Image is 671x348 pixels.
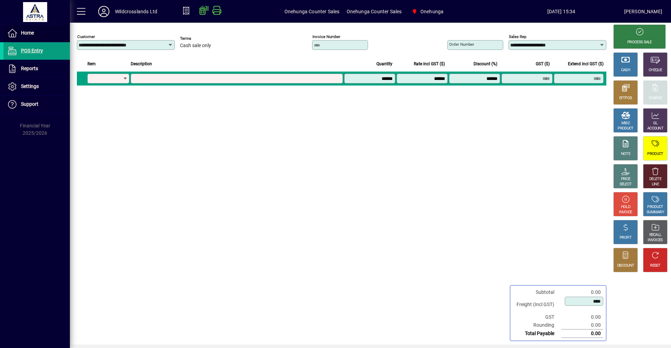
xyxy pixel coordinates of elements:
[621,121,630,126] div: MISC
[77,34,95,39] mat-label: Customer
[561,313,603,321] td: 0.00
[131,60,152,68] span: Description
[420,6,443,17] span: Onehunga
[536,60,550,68] span: GST ($)
[649,96,662,101] div: CHARGE
[649,177,661,182] div: DELETE
[627,40,652,45] div: PROCESS SALE
[498,6,624,17] span: [DATE] 15:34
[621,205,630,210] div: HOLD
[620,235,632,240] div: PROFIT
[617,263,634,268] div: DISCOUNT
[653,121,658,126] div: GL
[115,6,157,17] div: Wildcrosslands Ltd
[21,30,34,36] span: Home
[509,34,526,39] mat-label: Sales rep
[647,210,664,215] div: SUMMARY
[21,48,43,53] span: POS Entry
[449,42,474,47] mat-label: Order number
[93,5,115,18] button: Profile
[618,126,633,131] div: PRODUCT
[621,151,630,157] div: NOTE
[561,288,603,296] td: 0.00
[561,321,603,330] td: 0.00
[3,96,70,113] a: Support
[3,60,70,77] a: Reports
[561,330,603,338] td: 0.00
[647,126,663,131] div: ACCOUNT
[21,101,38,107] span: Support
[647,205,663,210] div: PRODUCT
[621,177,630,182] div: PRICE
[652,182,659,187] div: LINE
[474,60,497,68] span: Discount (%)
[513,288,561,296] td: Subtotal
[568,60,604,68] span: Extend incl GST ($)
[284,6,340,17] span: Onehunga Counter Sales
[513,321,561,330] td: Rounding
[87,60,96,68] span: Item
[3,78,70,95] a: Settings
[376,60,392,68] span: Quantity
[619,96,632,101] div: EFTPOS
[312,34,340,39] mat-label: Invoice number
[649,68,662,73] div: CHEQUE
[648,238,663,243] div: INVOICES
[414,60,445,68] span: Rate incl GST ($)
[513,296,561,313] td: Freight (Incl GST)
[513,330,561,338] td: Total Payable
[620,182,632,187] div: SELECT
[513,313,561,321] td: GST
[621,68,630,73] div: CASH
[647,151,663,157] div: PRODUCT
[409,5,446,18] span: Onehunga
[180,36,222,41] span: Terms
[624,6,662,17] div: [PERSON_NAME]
[619,210,632,215] div: INVOICE
[21,83,39,89] span: Settings
[3,24,70,42] a: Home
[180,43,211,49] span: Cash sale only
[649,232,662,238] div: RECALL
[21,66,38,71] span: Reports
[650,263,661,268] div: RESET
[347,6,402,17] span: Onehunga Counter Sales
